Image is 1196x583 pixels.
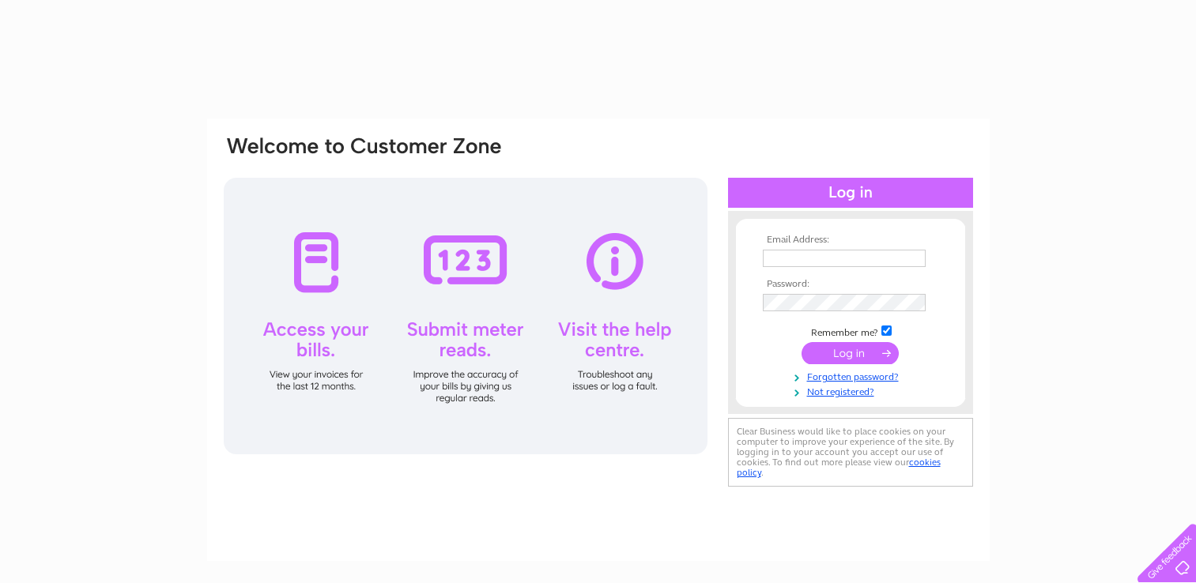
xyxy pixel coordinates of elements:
input: Submit [802,342,899,364]
a: Not registered? [763,383,942,398]
th: Email Address: [759,235,942,246]
div: Clear Business would like to place cookies on your computer to improve your experience of the sit... [728,418,973,487]
td: Remember me? [759,323,942,339]
a: Forgotten password? [763,368,942,383]
a: cookies policy [737,457,941,478]
th: Password: [759,279,942,290]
